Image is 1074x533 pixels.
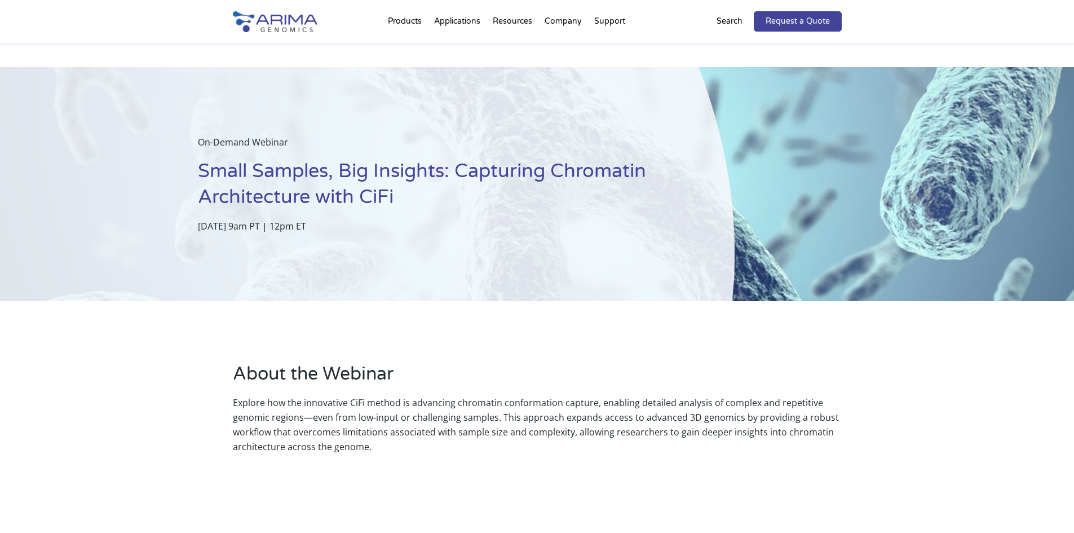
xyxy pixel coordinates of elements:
[717,14,742,29] p: Search
[198,219,678,234] p: [DATE] 9am PT | 12pm ET
[233,362,842,395] h2: About the Webinar
[754,11,842,32] a: Request a Quote
[233,11,317,32] img: Arima-Genomics-logo
[198,158,678,219] h1: Small Samples, Big Insights: Capturing Chromatin Architecture with CiFi
[198,135,678,158] p: On-Demand Webinar
[233,395,842,454] p: Explore how the innovative CiFi method is advancing chromatin conformation capture, enabling deta...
